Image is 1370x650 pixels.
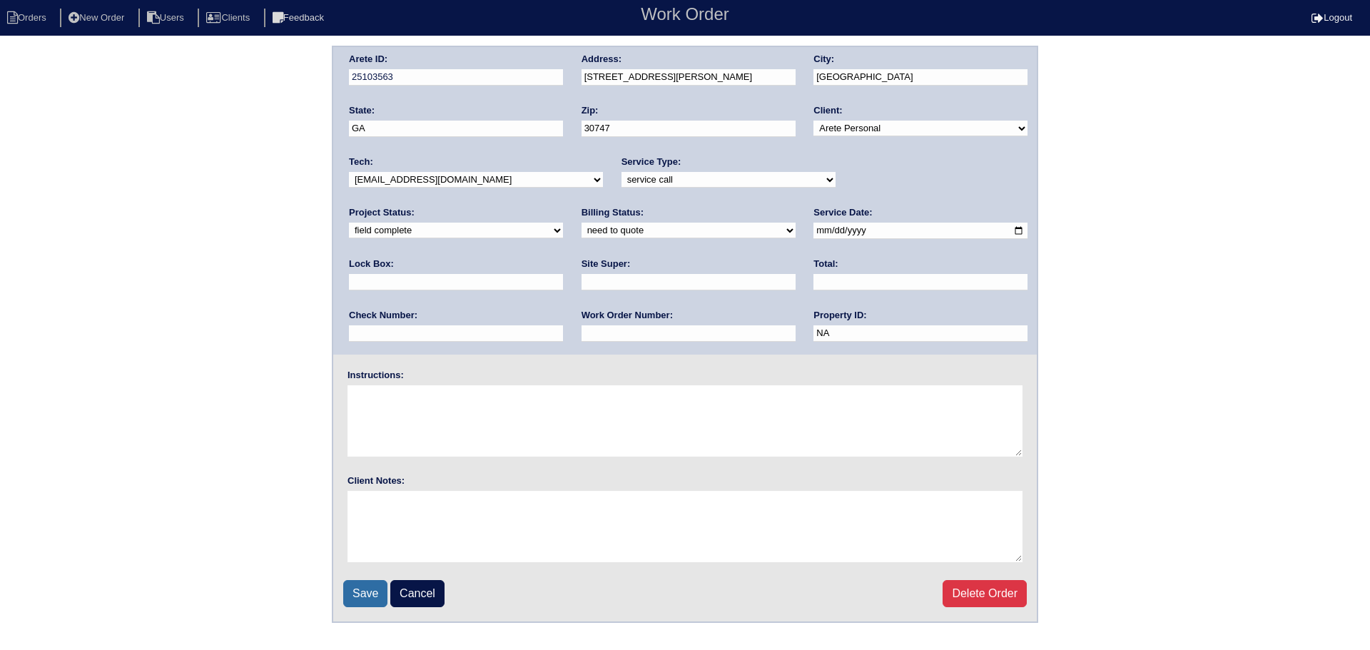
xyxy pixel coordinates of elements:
label: Check Number: [349,309,417,322]
li: Clients [198,9,261,28]
a: Users [138,12,196,23]
label: Tech: [349,156,373,168]
a: Cancel [390,580,445,607]
a: Clients [198,12,261,23]
input: Enter a location [582,69,796,86]
li: Feedback [264,9,335,28]
label: Site Super: [582,258,631,270]
li: New Order [60,9,136,28]
label: Client: [813,104,842,117]
label: Total: [813,258,838,270]
label: City: [813,53,834,66]
label: Project Status: [349,206,415,219]
label: Zip: [582,104,599,117]
a: Delete Order [943,580,1027,607]
label: Address: [582,53,621,66]
li: Users [138,9,196,28]
label: Instructions: [347,369,404,382]
label: State: [349,104,375,117]
input: Save [343,580,387,607]
label: Arete ID: [349,53,387,66]
label: Lock Box: [349,258,394,270]
label: Billing Status: [582,206,644,219]
label: Property ID: [813,309,866,322]
label: Service Date: [813,206,872,219]
label: Service Type: [621,156,681,168]
label: Client Notes: [347,474,405,487]
label: Work Order Number: [582,309,673,322]
a: Logout [1311,12,1352,23]
a: New Order [60,12,136,23]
